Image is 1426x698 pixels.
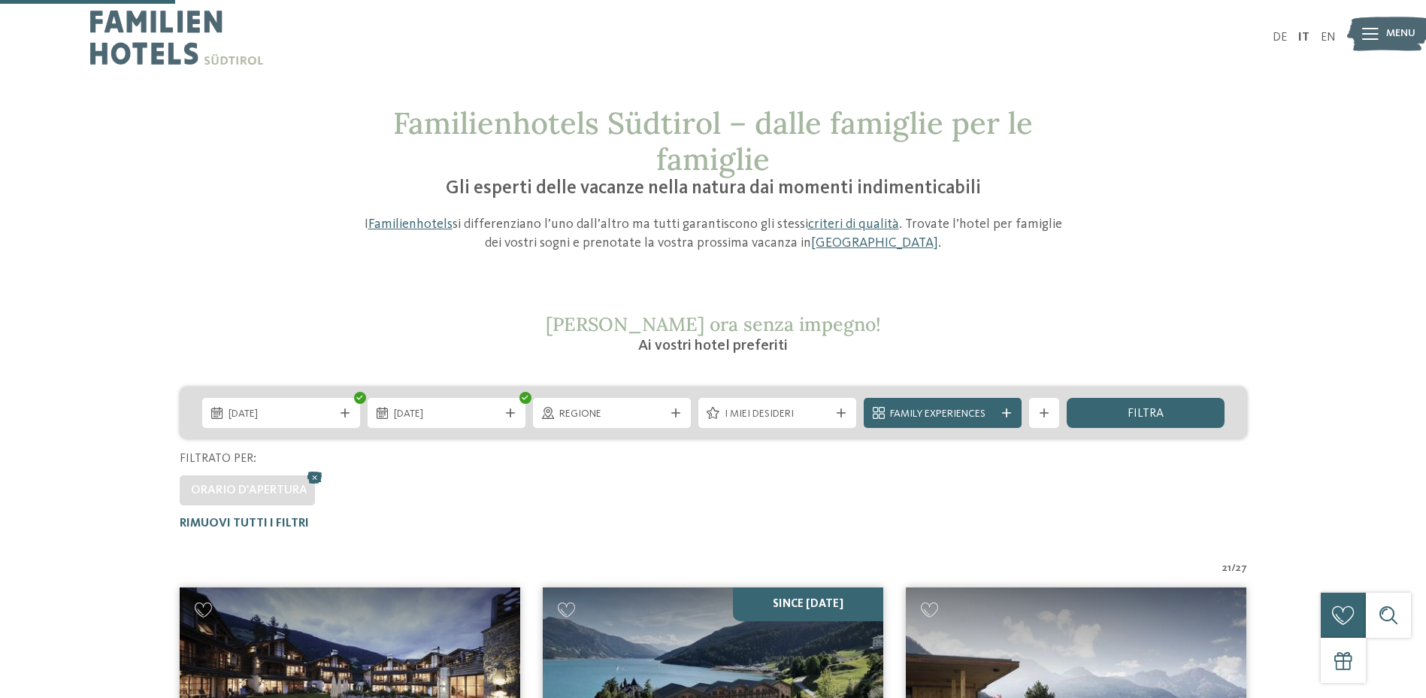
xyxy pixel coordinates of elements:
[1128,408,1164,420] span: filtra
[559,407,665,422] span: Regione
[393,104,1033,178] span: Familienhotels Südtirol – dalle famiglie per le famiglie
[638,338,788,354] span: Ai vostri hotel preferiti
[394,407,499,422] span: [DATE]
[1321,32,1336,44] a: EN
[1298,32,1309,44] a: IT
[191,484,307,496] span: Orario d'apertura
[811,236,938,250] a: [GEOGRAPHIC_DATA]
[1222,561,1231,576] span: 21
[180,453,256,465] span: Filtrato per:
[229,407,334,422] span: [DATE]
[1236,561,1247,576] span: 27
[808,217,899,231] a: criteri di qualità
[356,215,1070,253] p: I si differenziano l’uno dall’altro ma tutti garantiscono gli stessi . Trovate l’hotel per famigl...
[180,517,309,530] span: Rimuovi tutti i filtri
[546,312,881,336] span: [PERSON_NAME] ora senza impegno!
[1231,561,1236,576] span: /
[1273,32,1287,44] a: DE
[890,407,995,422] span: Family Experiences
[368,217,453,231] a: Familienhotels
[1386,26,1415,41] span: Menu
[725,407,830,422] span: I miei desideri
[446,179,981,198] span: Gli esperti delle vacanze nella natura dai momenti indimenticabili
